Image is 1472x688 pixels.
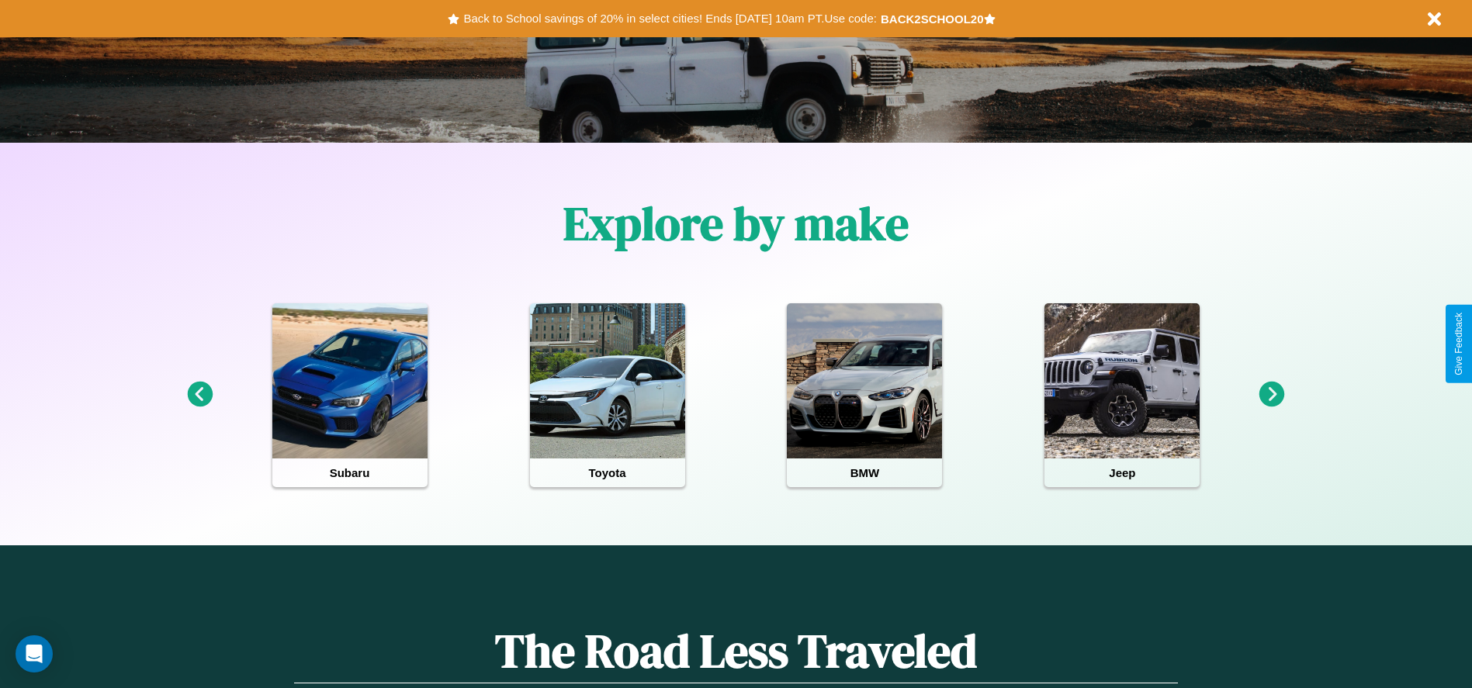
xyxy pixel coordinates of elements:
div: Give Feedback [1453,313,1464,375]
b: BACK2SCHOOL20 [881,12,984,26]
h4: Jeep [1044,458,1200,487]
h4: Toyota [530,458,685,487]
h4: BMW [787,458,942,487]
button: Back to School savings of 20% in select cities! Ends [DATE] 10am PT.Use code: [459,8,880,29]
div: Open Intercom Messenger [16,635,53,672]
h1: The Road Less Traveled [294,619,1177,683]
h1: Explore by make [563,192,909,255]
h4: Subaru [272,458,428,487]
